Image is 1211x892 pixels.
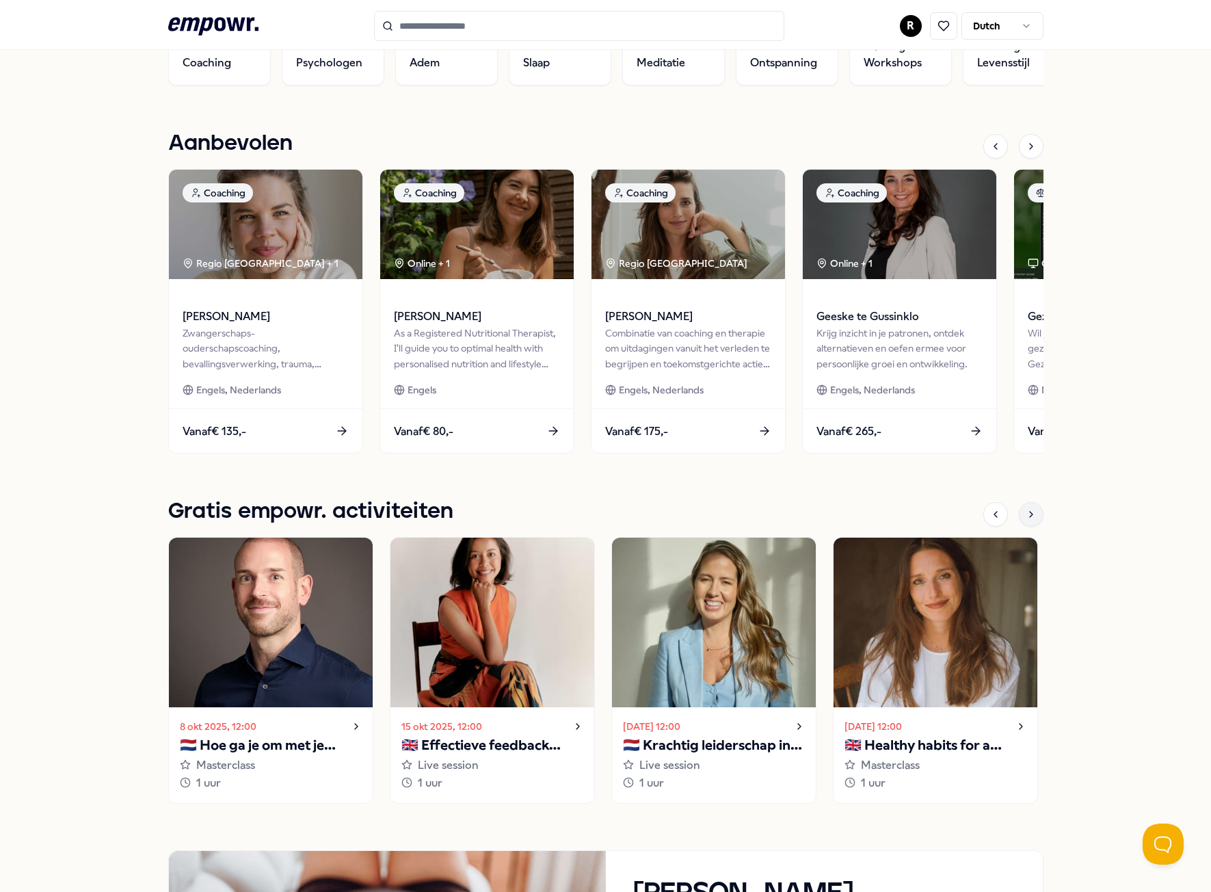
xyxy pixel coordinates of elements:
time: [DATE] 12:00 [844,719,902,734]
div: Coaching [394,183,464,202]
a: package imageCoachingRegio [GEOGRAPHIC_DATA] + 1[PERSON_NAME]Zwangerschaps- ouderschapscoaching, ... [168,169,363,454]
span: Voeding & Levensstijl [977,38,1051,71]
div: Coaching [816,183,887,202]
a: 15 okt 2025, 12:00🇬🇧 Effectieve feedback geven en ontvangenLive session1 uur [390,537,595,803]
span: [PERSON_NAME] [183,308,349,326]
iframe: Help Scout Beacon - Open [1143,824,1184,865]
a: 8 okt 2025, 12:00🇳🇱 Hoe ga je om met je innerlijke criticus?Masterclass1 uur [168,537,373,803]
img: package image [591,170,785,279]
span: Vanaf € 170,- [1028,423,1091,441]
div: Masterclass [844,757,1026,774]
h1: Aanbevolen [168,127,293,161]
span: [PERSON_NAME] [394,308,560,326]
div: Zwangerschaps- ouderschapscoaching, bevallingsverwerking, trauma, (prik)angst & stresscoaching. [183,326,349,371]
div: Live session [623,757,805,774]
span: Vanaf € 135,- [183,423,246,441]
div: 1 uur [844,774,1026,792]
div: Online + 1 [394,256,450,271]
div: Regio [GEOGRAPHIC_DATA] + 1 [183,256,338,271]
a: package imageCoachingRegio [GEOGRAPHIC_DATA] [PERSON_NAME]Combinatie van coaching en therapie om ... [591,169,786,454]
time: 8 okt 2025, 12:00 [180,719,256,734]
a: package imageCoachingOnline + 1[PERSON_NAME]As a Registered Nutritional Therapist, I'll guide you... [380,169,574,454]
img: activity image [834,538,1037,707]
img: package image [169,170,362,279]
span: Slaap [523,55,550,71]
span: Gezondheidscheck Compleet [1028,308,1194,326]
time: 15 okt 2025, 12:00 [401,719,482,734]
div: Online [1028,256,1070,271]
span: Engels, Nederlands [619,382,704,397]
span: Vanaf € 265,- [816,423,881,441]
span: Vanaf € 80,- [394,423,453,441]
div: Voeding & Levensstijl [1028,183,1151,202]
span: [PERSON_NAME] [605,308,771,326]
span: Engels, Nederlands [830,382,915,397]
button: R [900,15,922,37]
img: activity image [612,538,816,707]
div: Online + 1 [816,256,873,271]
span: Psychologen [296,55,362,71]
div: 1 uur [623,774,805,792]
div: 1 uur [401,774,583,792]
div: Combinatie van coaching en therapie om uitdagingen vanuit het verleden te begrijpen en toekomstge... [605,326,771,371]
img: package image [1014,170,1208,279]
span: Geeske te Gussinklo [816,308,983,326]
img: activity image [390,538,594,707]
div: As a Registered Nutritional Therapist, I'll guide you to optimal health with personalised nutriti... [394,326,560,371]
div: Coaching [183,183,253,202]
div: Live session [401,757,583,774]
span: Coaching [183,55,231,71]
p: 🇬🇧 Healthy habits for a stress-free start to the year [844,735,1026,757]
img: activity image [169,538,373,707]
div: Krijg inzicht in je patronen, ontdek alternatieven en oefen ermee voor persoonlijke groei en ontw... [816,326,983,371]
p: 🇬🇧 Effectieve feedback geven en ontvangen [401,735,583,757]
div: Coaching [605,183,676,202]
span: Adem [410,55,440,71]
img: package image [803,170,996,279]
span: Mindfulness & Meditatie [637,38,710,71]
a: package imageVoeding & LevensstijlOnlineGezondheidscheck CompleetWil je weten hoe het écht met je... [1013,169,1208,454]
input: Search for products, categories or subcategories [374,11,784,41]
a: package imageCoachingOnline + 1Geeske te GussinkloKrijg inzicht in je patronen, ontdek alternatie... [802,169,997,454]
span: Training & Workshops [864,38,937,71]
div: Masterclass [180,757,362,774]
div: Wil je weten hoe het écht met je gezondheid gaat? De Gezondheidscheck meet 18 biomarkers voor een... [1028,326,1194,371]
span: Nederlands [1041,382,1093,397]
time: [DATE] 12:00 [623,719,680,734]
span: Vanaf € 175,- [605,423,668,441]
h1: Gratis empowr. activiteiten [168,495,453,529]
a: [DATE] 12:00🇬🇧 Healthy habits for a stress-free start to the yearMasterclass1 uur [833,537,1038,803]
img: package image [380,170,574,279]
div: 1 uur [180,774,362,792]
div: Regio [GEOGRAPHIC_DATA] [605,256,749,271]
span: Ontspanning [750,55,817,71]
span: Engels [408,382,436,397]
p: 🇳🇱 Krachtig leiderschap in uitdagende situaties [623,735,805,757]
span: Engels, Nederlands [196,382,281,397]
p: 🇳🇱 Hoe ga je om met je innerlijke criticus? [180,735,362,757]
a: [DATE] 12:00🇳🇱 Krachtig leiderschap in uitdagende situatiesLive session1 uur [611,537,816,803]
